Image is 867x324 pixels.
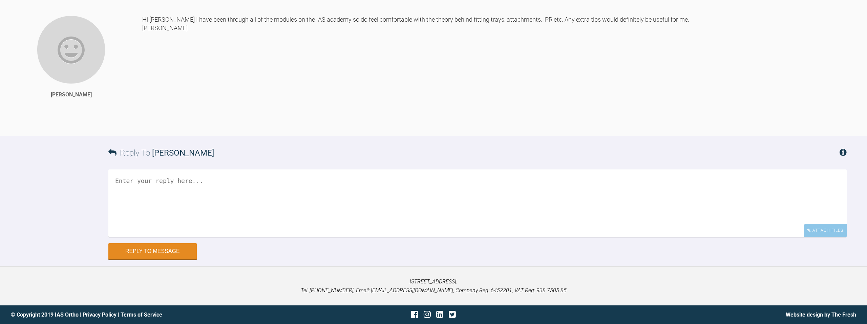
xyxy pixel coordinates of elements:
[152,148,214,158] span: [PERSON_NAME]
[108,146,214,159] h3: Reply To
[83,311,117,318] a: Privacy Policy
[11,277,856,295] p: [STREET_ADDRESS]. Tel: [PHONE_NUMBER], Email: [EMAIL_ADDRESS][DOMAIN_NAME], Company Reg: 6452201,...
[121,311,162,318] a: Terms of Service
[108,243,197,259] button: Reply to Message
[786,311,856,318] a: Website design by The Fresh
[37,15,106,84] img: Andrew El-Miligy
[51,90,92,99] div: [PERSON_NAME]
[142,15,847,126] div: Hi [PERSON_NAME] I have been through all of the modules on the IAS academy so do feel comfortable...
[804,224,847,237] div: Attach Files
[11,310,293,319] div: © Copyright 2019 IAS Ortho | |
